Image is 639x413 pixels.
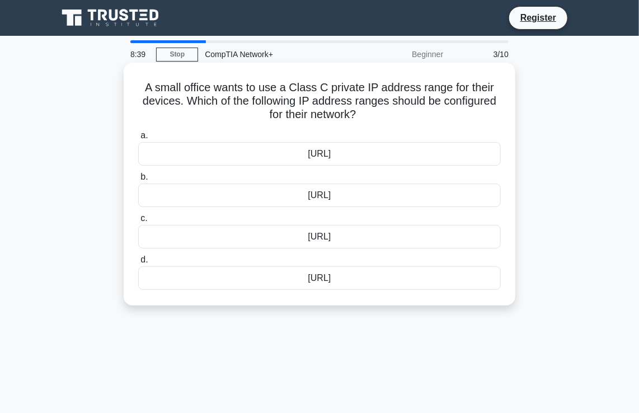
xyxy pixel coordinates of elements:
h5: A small office wants to use a Class C private IP address range for their devices. Which of the fo... [137,81,502,122]
div: 3/10 [450,43,515,65]
div: [URL] [138,225,501,248]
div: 8:39 [124,43,156,65]
span: b. [140,172,148,181]
div: CompTIA Network+ [198,43,352,65]
span: a. [140,130,148,140]
span: d. [140,255,148,264]
span: c. [140,213,147,223]
div: [URL] [138,184,501,207]
a: Register [514,11,563,25]
div: [URL] [138,142,501,166]
div: Beginner [352,43,450,65]
div: [URL] [138,266,501,290]
a: Stop [156,48,198,62]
